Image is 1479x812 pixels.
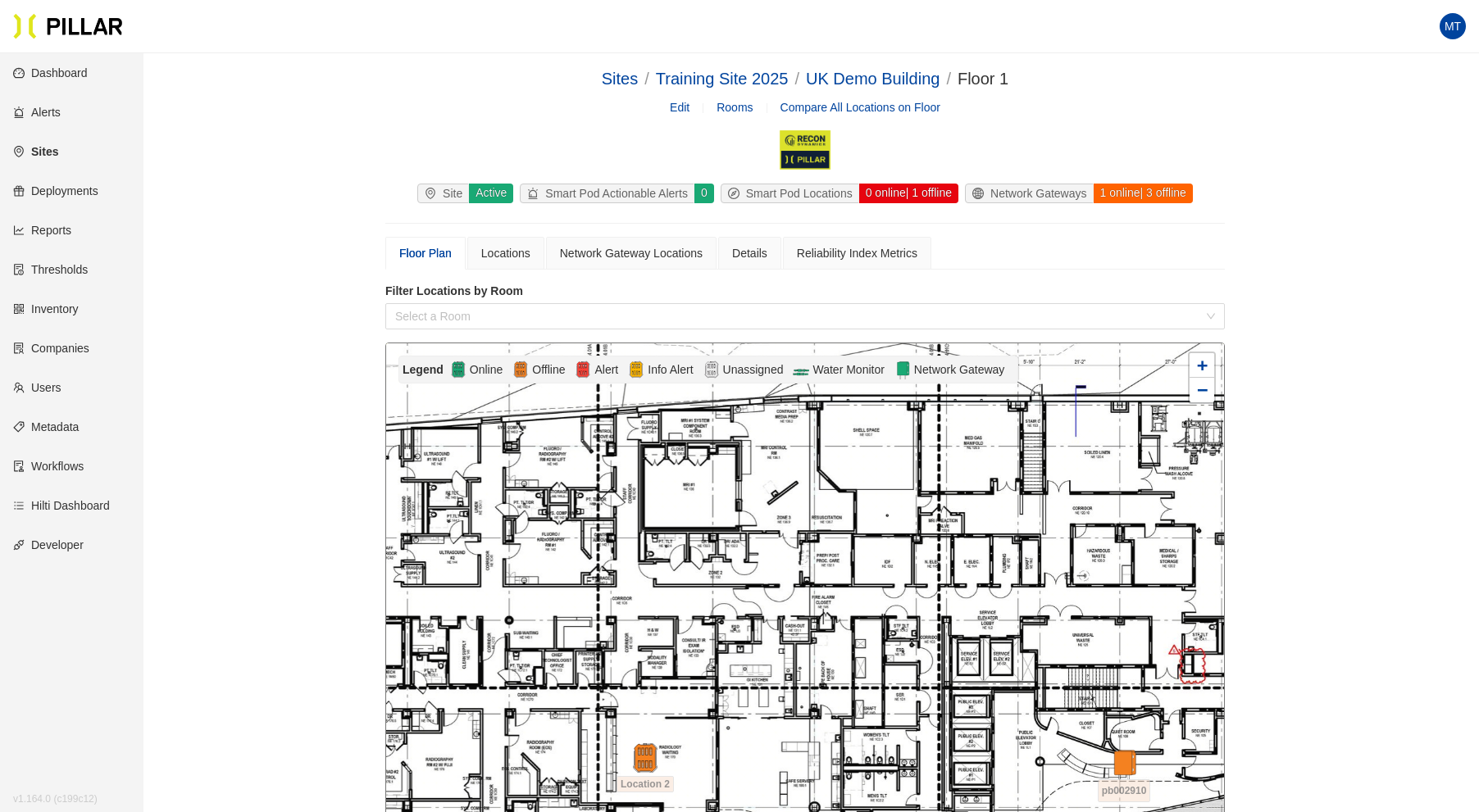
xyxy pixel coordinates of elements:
[575,360,591,379] img: Alert
[806,70,940,88] a: UK Demo Building
[1095,750,1153,760] div: pb002910
[450,360,466,379] img: Online
[1093,184,1193,203] div: 1 online | 3 offline
[1197,355,1208,375] span: +
[13,224,71,237] a: line-chartReports
[778,129,831,170] img: Recon Pillar Construction
[720,361,787,379] span: Unassigned
[717,101,753,114] a: Rooms
[13,184,98,197] a: giftDeployments
[644,70,649,88] span: /
[466,361,506,379] span: Online
[972,188,990,199] span: global
[1109,750,1139,779] img: gateway-offline.d96533cd.svg
[13,302,79,315] a: qrcodeInventory
[628,360,644,379] img: Alert
[529,361,568,379] span: Offline
[13,13,123,39] img: Pillar Technologies
[403,361,450,379] div: Legend
[13,263,88,276] a: exceptionThresholds
[670,98,689,116] a: Edit
[656,70,789,88] a: Training Site 2025
[911,361,1008,379] span: Network Gateway
[894,360,911,379] img: Network Gateway
[13,499,110,512] a: barsHilti Dashboard
[1197,379,1208,400] span: −
[13,381,61,394] a: teamUsers
[780,101,940,114] a: Compare All Locations on Floor
[468,184,513,203] div: Active
[591,361,621,379] span: Alert
[721,184,859,202] div: Smart Pod Locations
[385,283,1225,300] label: Filter Locations by Room
[617,776,674,792] span: Location 2
[694,184,714,203] div: 0
[732,244,767,262] div: Details
[797,244,917,262] div: Reliability Index Metrics
[13,342,89,355] a: solutionCompanies
[399,244,452,262] div: Floor Plan
[13,66,88,79] a: dashboardDashboard
[13,460,84,473] a: auditWorkflows
[425,188,443,199] span: environment
[1190,353,1214,378] a: Zoom in
[793,360,809,379] img: Flow-Monitor
[418,184,469,202] div: Site
[512,360,529,379] img: Offline
[1190,378,1214,402] a: Zoom out
[13,420,79,433] a: tagMetadata
[728,188,746,199] span: compass
[1445,13,1461,39] span: MT
[958,70,1008,88] span: Floor 1
[1098,779,1151,802] span: pb002910
[809,361,887,379] span: Water Monitor
[560,244,703,262] div: Network Gateway Locations
[527,188,545,199] span: alert
[602,70,638,88] a: Sites
[13,145,58,158] a: environmentSites
[858,184,958,203] div: 0 online | 1 offline
[644,361,696,379] span: Info Alert
[481,244,530,262] div: Locations
[703,360,720,379] img: Unassigned
[617,743,674,773] div: Location 2
[794,70,799,88] span: /
[946,70,951,88] span: /
[13,538,84,551] a: apiDeveloper
[630,743,660,773] img: pod-offline.df94d192.svg
[521,184,694,202] div: Smart Pod Actionable Alerts
[517,184,717,203] a: alertSmart Pod Actionable Alerts0
[966,184,1093,202] div: Network Gateways
[13,106,61,119] a: alertAlerts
